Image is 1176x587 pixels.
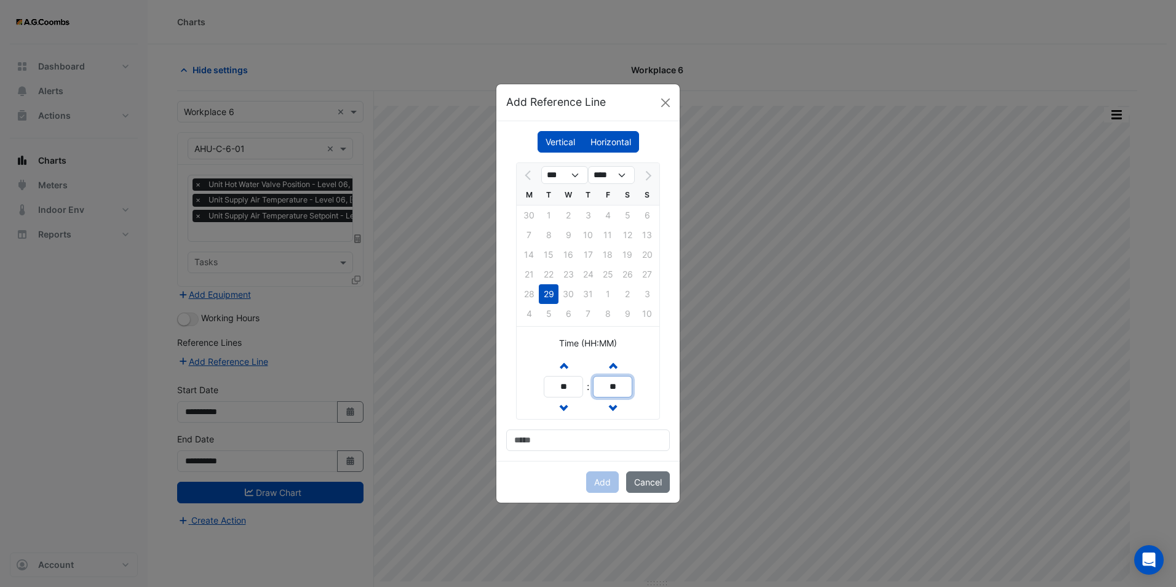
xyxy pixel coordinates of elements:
[519,185,539,205] div: M
[558,185,578,205] div: W
[544,376,583,397] input: Hours
[656,94,675,112] button: Close
[583,379,593,394] div: :
[598,185,618,205] div: F
[626,471,670,493] button: Cancel
[538,131,583,153] label: Vertical
[506,94,606,110] h5: Add Reference Line
[582,131,639,153] label: Horizontal
[593,376,632,397] input: Minutes
[618,185,637,205] div: S
[578,185,598,205] div: T
[637,185,657,205] div: S
[539,284,558,304] div: 29
[1134,545,1164,575] div: Open Intercom Messenger
[559,337,617,349] label: Time (HH:MM)
[588,166,635,185] select: Select year
[539,185,558,205] div: T
[541,166,588,185] select: Select month
[539,284,558,304] div: Tuesday, July 29, 2025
